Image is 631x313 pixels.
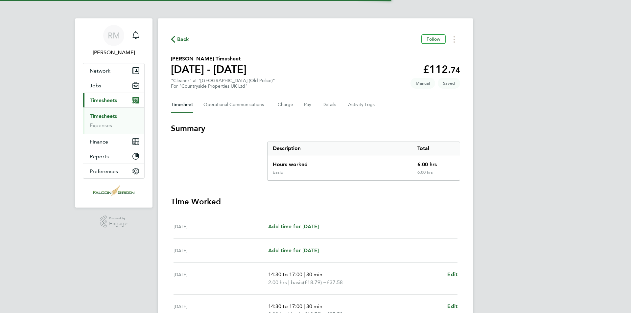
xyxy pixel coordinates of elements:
span: This timesheet was manually created. [410,78,435,89]
a: RM[PERSON_NAME] [83,25,145,56]
button: Back [171,35,189,43]
span: Add time for [DATE] [268,247,319,254]
span: This timesheet is Saved. [438,78,460,89]
div: 6.00 hrs [412,155,460,170]
span: | [304,271,305,278]
div: Summary [267,142,460,181]
app-decimal: £112. [423,63,460,76]
div: 6.00 hrs [412,170,460,180]
span: Engage [109,221,128,227]
span: Timesheets [90,97,117,103]
button: Preferences [83,164,144,178]
span: Preferences [90,168,118,174]
button: Network [83,63,144,78]
span: 14:30 to 17:00 [268,303,302,309]
div: [DATE] [174,271,268,286]
h3: Time Worked [171,196,460,207]
span: RM [108,31,120,40]
button: Timesheets [83,93,144,107]
span: 74 [451,65,460,75]
span: 2.00 hrs [268,279,287,285]
button: Timesheet [171,97,193,113]
button: Reports [83,149,144,164]
h2: [PERSON_NAME] Timesheet [171,55,246,63]
span: Edit [447,303,457,309]
button: Timesheets Menu [448,34,460,44]
img: falcongreen-logo-retina.png [93,185,134,196]
a: Edit [447,302,457,310]
span: | [288,279,290,285]
button: Follow [421,34,446,44]
span: Back [177,35,189,43]
span: Finance [90,139,108,145]
span: Reports [90,153,109,160]
span: £37.58 [327,279,343,285]
div: "Cleaner" at "[GEOGRAPHIC_DATA] (Old Police)" [171,78,275,89]
button: Pay [304,97,312,113]
span: Powered by [109,215,128,221]
span: 14:30 to 17:00 [268,271,302,278]
h1: [DATE] - [DATE] [171,63,246,76]
button: Charge [278,97,293,113]
a: Go to home page [83,185,145,196]
div: [DATE] [174,223,268,231]
div: [DATE] [174,247,268,255]
span: 30 min [306,271,322,278]
button: Finance [83,134,144,149]
span: 30 min [306,303,322,309]
a: Expenses [90,122,112,128]
button: Operational Communications [203,97,267,113]
span: (£18.79) = [303,279,327,285]
div: Timesheets [83,107,144,134]
div: Hours worked [268,155,412,170]
button: Jobs [83,78,144,93]
button: Details [322,97,338,113]
a: Edit [447,271,457,279]
span: basic [291,279,303,286]
span: Jobs [90,82,101,89]
nav: Main navigation [75,18,152,208]
span: Network [90,68,110,74]
div: For "Countryside Properties UK Ltd" [171,83,275,89]
div: Description [268,142,412,155]
span: Add time for [DATE] [268,223,319,230]
span: | [304,303,305,309]
div: Total [412,142,460,155]
div: basic [273,170,283,175]
a: Timesheets [90,113,117,119]
a: Powered byEngage [100,215,128,228]
span: Follow [427,36,440,42]
button: Activity Logs [348,97,376,113]
a: Add time for [DATE] [268,223,319,231]
a: Add time for [DATE] [268,247,319,255]
h3: Summary [171,123,460,134]
span: Roisin Murphy [83,49,145,56]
